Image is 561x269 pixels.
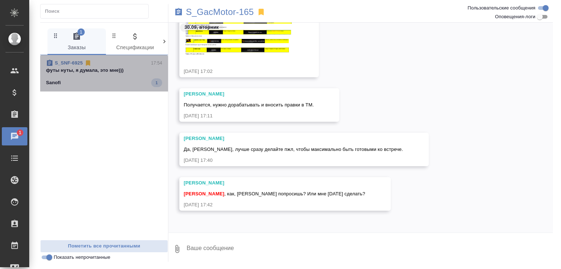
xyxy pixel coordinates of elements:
svg: Отписаться [84,59,92,67]
input: Поиск [45,6,148,16]
span: Пометить все прочитанными [44,242,164,250]
span: Да, [PERSON_NAME], лучше сразу делайте пжл, чтобы максимально быть готовыми ко встрече. [184,147,403,152]
div: [DATE] 17:11 [184,112,314,120]
div: [DATE] 17:02 [184,68,293,75]
span: Спецификации [110,32,160,52]
span: [PERSON_NAME] [184,191,224,196]
svg: Зажми и перетащи, чтобы поменять порядок вкладок [52,32,59,39]
span: Оповещения-логи [495,13,535,20]
button: Пометить все прочитанными [40,240,168,253]
span: 1 [77,28,85,36]
div: [DATE] 17:40 [184,157,403,164]
span: Пользовательские сообщения [467,4,535,12]
p: 30.09, вторник [184,24,219,31]
svg: Зажми и перетащи, чтобы поменять порядок вкладок [111,32,118,39]
span: , как, [PERSON_NAME] попросишь? Или мне [DATE] сделать? [184,191,365,196]
a: S_SNF-6925 [55,60,83,66]
span: 1 [151,79,162,86]
p: футы нуты, я думала, это мне))) [46,67,162,74]
div: [PERSON_NAME] [184,179,365,187]
span: 1 [14,129,26,136]
p: 17:54 [151,59,162,67]
div: [PERSON_NAME] [184,135,403,142]
p: Sanofi [46,79,61,86]
div: [DATE] 17:42 [184,201,365,208]
span: Заказы [52,32,102,52]
a: S_GacMotor-165 [186,8,254,16]
div: [PERSON_NAME] [184,90,314,98]
a: 1 [2,127,27,145]
span: Показать непрочитанные [54,254,110,261]
div: S_SNF-692517:54футы нуты, я думала, это мне)))Sanofi1 [40,55,168,91]
span: Получается, нужно дорабатывать и вносить правки в ТМ. [184,102,314,108]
